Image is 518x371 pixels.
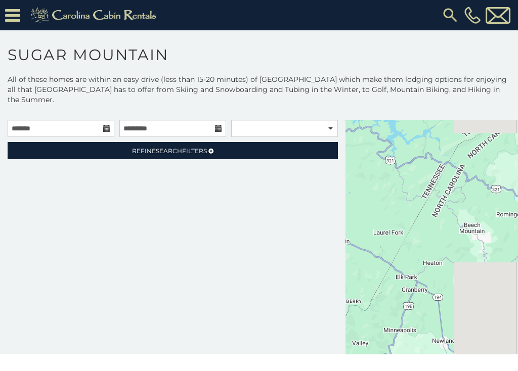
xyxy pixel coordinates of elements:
[441,6,459,24] img: search-regular.svg
[462,7,483,24] a: [PHONE_NUMBER]
[8,142,338,159] a: RefineSearchFilters
[25,5,165,25] img: Khaki-logo.png
[132,147,207,155] span: Refine Filters
[156,147,182,155] span: Search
